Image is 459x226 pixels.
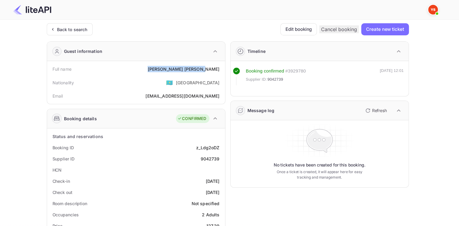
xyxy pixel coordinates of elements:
p: Once a ticket is created, it will appear here for easy tracking and management. [272,169,367,180]
img: Yandex Support [428,5,438,15]
div: Booking confirmed [246,68,284,75]
div: 9042739 [200,156,219,162]
div: [EMAIL_ADDRESS][DOMAIN_NAME] [145,93,219,99]
div: [DATE] 12:01 [380,68,404,85]
div: Timeline [247,48,266,54]
div: Not specified [192,200,220,207]
div: Full name [53,66,72,72]
span: Supplier ID: [246,76,267,82]
div: Check-in [53,178,70,184]
div: [PERSON_NAME] [PERSON_NAME] [148,66,219,72]
span: United States [166,77,173,88]
div: [GEOGRAPHIC_DATA] [176,79,220,86]
img: LiteAPI Logo [13,5,51,15]
div: Guest information [64,48,103,54]
div: HCN [53,167,62,173]
div: Supplier ID [53,156,75,162]
div: 2 Adults [202,211,219,218]
div: # 3929780 [285,68,306,75]
div: Nationality [53,79,74,86]
span: 9042739 [267,76,283,82]
p: No tickets have been created for this booking. [274,162,365,168]
div: Email [53,93,63,99]
button: Refresh [362,106,389,115]
div: [DATE] [206,189,220,195]
div: Occupancies [53,211,79,218]
div: Check out [53,189,72,195]
div: Booking ID [53,144,74,151]
button: Edit booking [280,23,317,35]
p: Refresh [372,107,387,114]
div: Booking details [64,115,97,122]
div: [DATE] [206,178,220,184]
div: z_Ldg2oDZ [196,144,219,151]
button: Cancel booking [319,25,359,33]
div: Message log [247,107,275,114]
div: Back to search [57,26,88,33]
div: CONFIRMED [177,116,206,122]
button: Create new ticket [361,23,409,35]
div: Status and reservations [53,133,103,140]
div: Room description [53,200,87,207]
